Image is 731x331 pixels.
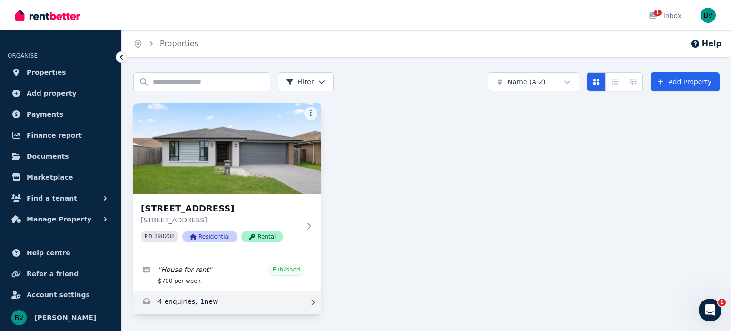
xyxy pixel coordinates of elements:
a: Payments [8,105,114,124]
a: 7 Wicker Rd, Park Ridge[STREET_ADDRESS][STREET_ADDRESS]PID 398238ResidentialRental [133,103,321,258]
a: Edit listing: House for rent [133,258,321,291]
span: Find a tenant [27,192,77,204]
span: Finance report [27,130,82,141]
span: [PERSON_NAME] [34,312,96,323]
img: RentBetter [15,8,80,22]
span: Refer a friend [27,268,79,280]
a: Refer a friend [8,264,114,283]
iframe: Intercom live chat [699,299,721,321]
a: Help centre [8,243,114,262]
span: Rental [241,231,283,242]
span: Properties [27,67,66,78]
a: Enquiries for 7 Wicker Rd, Park Ridge [133,291,321,314]
span: 1 [718,299,726,306]
button: Manage Property [8,210,114,229]
div: Inbox [648,11,682,20]
a: Documents [8,147,114,166]
a: Finance report [8,126,114,145]
code: 398238 [154,233,175,240]
button: Expanded list view [624,72,643,91]
span: Name (A-Z) [507,77,546,87]
span: Help centre [27,247,70,259]
a: Properties [160,39,198,48]
span: 1 [654,10,662,16]
span: Documents [27,150,69,162]
button: More options [304,107,317,120]
button: Filter [278,72,334,91]
a: Add property [8,84,114,103]
span: Marketplace [27,171,73,183]
span: Residential [182,231,237,242]
img: Benmon Mammen Varghese [701,8,716,23]
a: Properties [8,63,114,82]
span: Add property [27,88,77,99]
span: Filter [286,77,314,87]
a: Add Property [651,72,720,91]
img: Benmon Mammen Varghese [11,310,27,325]
div: View options [587,72,643,91]
button: Find a tenant [8,189,114,208]
span: ORGANISE [8,52,38,59]
small: PID [145,234,152,239]
h3: [STREET_ADDRESS] [141,202,300,215]
a: Account settings [8,285,114,304]
nav: Breadcrumb [122,30,210,57]
button: Card view [587,72,606,91]
span: Payments [27,109,63,120]
button: Help [691,38,721,50]
span: Account settings [27,289,90,301]
button: Name (A-Z) [488,72,579,91]
img: 7 Wicker Rd, Park Ridge [133,103,321,194]
span: Manage Property [27,213,91,225]
p: [STREET_ADDRESS] [141,215,300,225]
a: Marketplace [8,168,114,187]
button: Compact list view [605,72,624,91]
